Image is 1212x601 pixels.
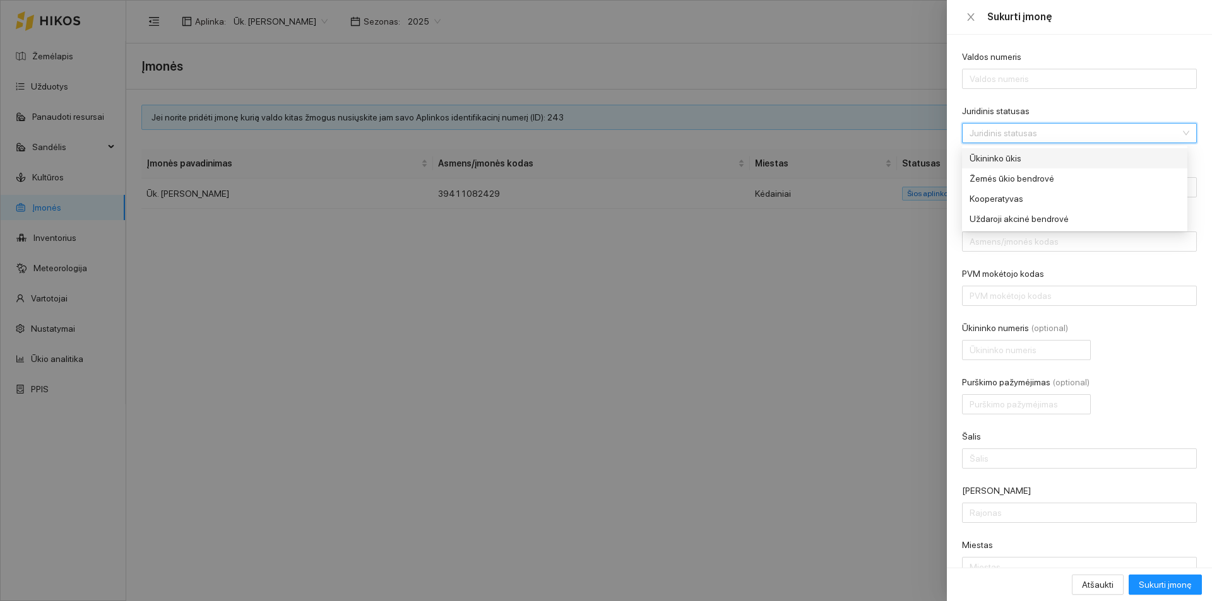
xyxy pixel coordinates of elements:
div: Žemės ūkio bendrovė [970,172,1159,185]
button: Atšaukti [1072,575,1124,595]
span: Sukurti įmonę [1139,578,1192,592]
input: PVM mokėtojo kodas [962,286,1197,306]
label: Miestas [962,539,993,552]
span: (optional) [1031,322,1068,335]
label: Šalis [962,430,981,443]
input: Purškimo pažymėjimas [962,394,1091,414]
span: Atšaukti [1082,578,1114,592]
input: Asmens/įmonės kodas [962,231,1197,252]
input: Miestas [962,557,1197,577]
span: close [966,12,976,22]
div: Uždaroji akcinė bendrovė [970,212,1159,226]
label: Rajonas [962,484,1031,498]
div: Sukurti įmonę [987,10,1197,24]
span: (optional) [1053,376,1090,389]
label: Juridinis statusas [962,105,1030,118]
label: Ūkininko numeris [962,322,1068,335]
label: PVM mokėtojo kodas [962,267,1044,281]
button: Close [962,11,980,23]
div: Uždaroji akcinė bendrovė [962,209,1187,229]
div: Ūkininko ūkis [962,148,1187,168]
div: Ūkininko ūkis [970,151,1159,165]
input: Rajonas [962,503,1197,523]
button: Sukurti įmonę [1129,575,1202,595]
div: Kooperatyvas [962,189,1187,209]
div: Kooperatyvas [970,192,1159,206]
input: Šalis [962,448,1197,469]
label: Valdos numeris [962,50,1021,64]
input: Valdos numeris [962,69,1197,89]
input: Ūkininko numeris [962,340,1091,360]
label: Purškimo pažymėjimas [962,376,1090,389]
div: Žemės ūkio bendrovė [962,168,1187,189]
